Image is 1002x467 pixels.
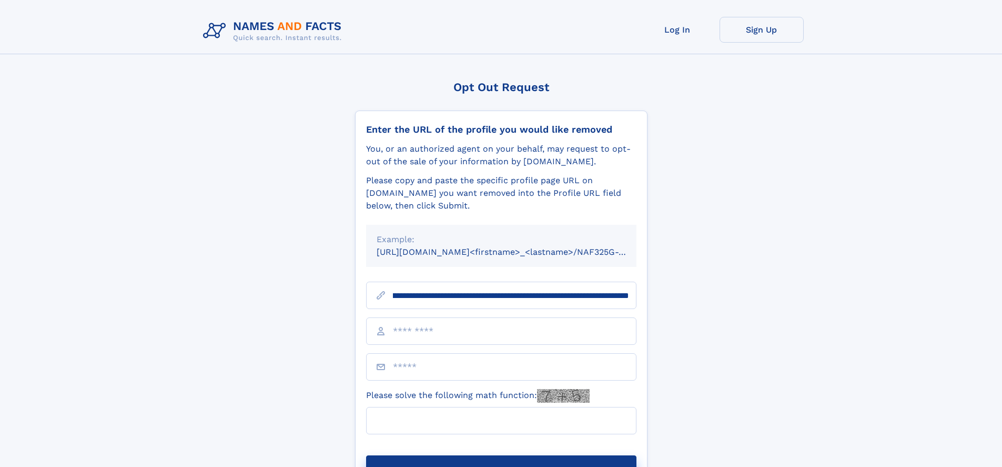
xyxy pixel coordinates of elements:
[199,17,350,45] img: Logo Names and Facts
[377,247,656,257] small: [URL][DOMAIN_NAME]<firstname>_<lastname>/NAF325G-xxxxxxxx
[355,81,647,94] div: Opt Out Request
[366,124,636,135] div: Enter the URL of the profile you would like removed
[366,389,590,403] label: Please solve the following math function:
[635,17,720,43] a: Log In
[377,233,626,246] div: Example:
[366,174,636,212] div: Please copy and paste the specific profile page URL on [DOMAIN_NAME] you want removed into the Pr...
[366,143,636,168] div: You, or an authorized agent on your behalf, may request to opt-out of the sale of your informatio...
[720,17,804,43] a: Sign Up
